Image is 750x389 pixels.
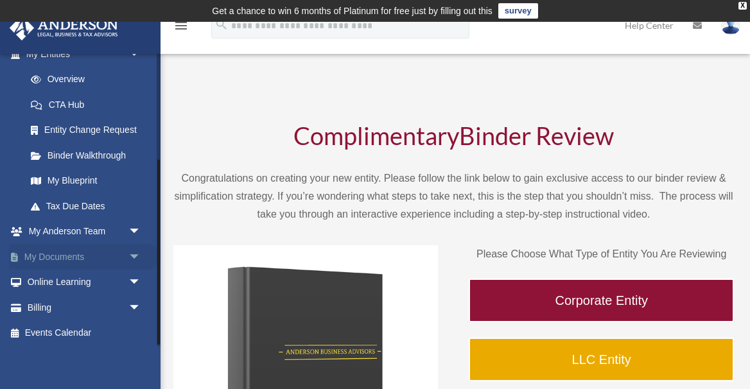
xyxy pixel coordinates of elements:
[212,3,493,19] div: Get a chance to win 6 months of Platinum for free just by filling out this
[18,117,161,143] a: Entity Change Request
[18,193,161,219] a: Tax Due Dates
[469,279,733,322] a: Corporate Entity
[214,17,229,31] i: search
[128,295,154,321] span: arrow_drop_down
[721,16,740,35] img: User Pic
[9,219,161,245] a: My Anderson Teamarrow_drop_down
[18,168,161,194] a: My Blueprint
[9,244,161,270] a: My Documentsarrow_drop_down
[9,295,161,320] a: Billingarrow_drop_down
[18,92,161,117] a: CTA Hub
[293,121,459,150] span: Complimentary
[173,22,189,33] a: menu
[498,3,538,19] a: survey
[469,338,733,381] a: LLC Entity
[9,320,161,346] a: Events Calendar
[173,169,734,223] p: Congratulations on creating your new entity. Please follow the link below to gain exclusive acces...
[128,41,154,67] span: arrow_drop_down
[9,270,161,295] a: Online Learningarrow_drop_down
[173,18,189,33] i: menu
[6,15,122,40] img: Anderson Advisors Platinum Portal
[128,244,154,270] span: arrow_drop_down
[128,219,154,245] span: arrow_drop_down
[128,270,154,296] span: arrow_drop_down
[18,143,154,168] a: Binder Walkthrough
[18,67,161,92] a: Overview
[469,245,733,263] p: Please Choose What Type of Entity You Are Reviewing
[738,2,747,10] div: close
[459,121,614,150] span: Binder Review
